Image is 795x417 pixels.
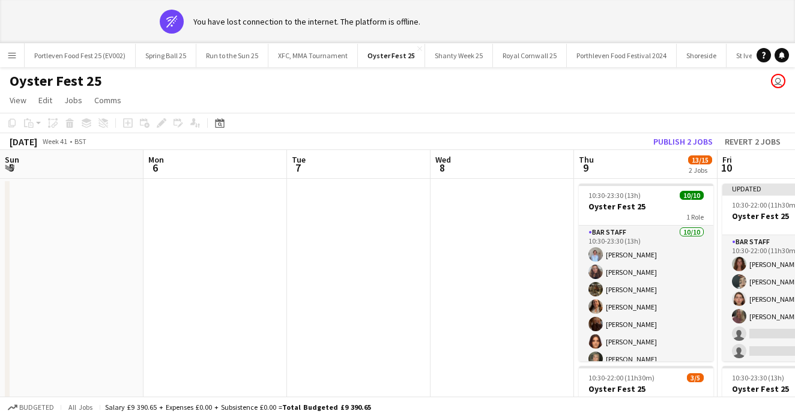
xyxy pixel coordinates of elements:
[435,154,451,165] span: Wed
[588,191,641,200] span: 10:30-23:30 (13h)
[771,74,785,88] app-user-avatar: Gary James
[579,184,713,361] app-job-card: 10:30-23:30 (13h)10/10Oyster Fest 251 RoleBar Staff10/1010:30-23:30 (13h)[PERSON_NAME][PERSON_NAM...
[588,373,654,382] span: 10:30-22:00 (11h30m)
[196,44,268,67] button: Run to the Sun 25
[677,44,727,67] button: Shoreside
[148,154,164,165] span: Mon
[89,92,126,108] a: Comms
[720,134,785,149] button: Revert 2 jobs
[147,161,164,175] span: 6
[732,373,784,382] span: 10:30-23:30 (13h)
[290,161,306,175] span: 7
[680,191,704,200] span: 10/10
[59,92,87,108] a: Jobs
[686,395,704,404] span: 1 Role
[579,201,713,212] h3: Oyster Fest 25
[282,403,371,412] span: Total Budgeted £9 390.65
[358,44,425,67] button: Oyster Fest 25
[94,95,121,106] span: Comms
[5,154,19,165] span: Sun
[105,403,371,412] div: Salary £9 390.65 + Expenses £0.00 + Subsistence £0.00 =
[19,403,54,412] span: Budgeted
[66,403,95,412] span: All jobs
[64,95,82,106] span: Jobs
[6,401,56,414] button: Budgeted
[579,154,594,165] span: Thu
[689,166,712,175] div: 2 Jobs
[193,16,420,27] div: You have lost connection to the internet. The platform is offline.
[5,92,31,108] a: View
[687,373,704,382] span: 3/5
[493,44,567,67] button: Royal Cornwall 25
[434,161,451,175] span: 8
[648,134,718,149] button: Publish 2 jobs
[74,137,86,146] div: BST
[577,161,594,175] span: 9
[292,154,306,165] span: Tue
[688,155,712,164] span: 13/15
[567,44,677,67] button: Porthleven Food Festival 2024
[136,44,196,67] button: Spring Ball 25
[686,212,704,221] span: 1 Role
[10,72,102,90] h1: Oyster Fest 25
[268,44,358,67] button: XFC, MMA Tournament
[579,383,713,394] h3: Oyster Fest 25
[38,95,52,106] span: Edit
[425,44,493,67] button: Shanty Week 25
[722,154,732,165] span: Fri
[25,44,136,67] button: Portleven Food Fest 25 (EV002)
[721,161,732,175] span: 10
[40,137,70,146] span: Week 41
[34,92,57,108] a: Edit
[10,136,37,148] div: [DATE]
[10,95,26,106] span: View
[3,161,19,175] span: 5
